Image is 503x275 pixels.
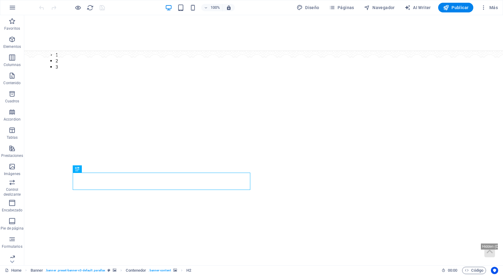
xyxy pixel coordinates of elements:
[2,244,22,249] p: Formularios
[4,171,20,176] p: Imágenes
[1,226,23,231] p: Pie de página
[294,3,322,12] button: Diseño
[462,267,486,274] button: Código
[7,135,18,140] p: Tablas
[294,3,322,12] div: Diseño (Ctrl+Alt+Y)
[448,267,457,274] span: 00 00
[3,81,21,85] p: Contenido
[5,99,19,104] p: Cuadros
[361,3,397,12] button: Navegador
[74,4,82,11] button: Haz clic para salir del modo de previsualización y seguir editando
[87,4,94,11] i: Volver a cargar página
[481,5,498,11] span: Más
[126,267,146,274] span: Haz clic para seleccionar y doble clic para editar
[113,269,116,272] i: Este elemento contiene un fondo
[329,5,354,11] span: Páginas
[4,26,20,31] p: Favoritos
[364,5,395,11] span: Navegador
[297,5,319,11] span: Diseño
[31,49,34,55] button: 3
[108,269,110,272] i: Este elemento es un preajuste personalizable
[226,5,232,10] i: Al redimensionar, ajustar el nivel de zoom automáticamente para ajustarse al dispositivo elegido.
[201,4,223,11] button: 100%
[86,4,94,11] button: reload
[186,267,191,274] span: Haz clic para seleccionar y doble clic para editar
[3,44,21,49] p: Elementos
[478,3,500,12] button: Más
[4,62,21,67] p: Columnas
[45,267,105,274] span: . banner .preset-banner-v3-default .parallax
[148,267,171,274] span: . banner-content
[4,117,21,122] p: Accordion
[491,267,498,274] button: Usercentrics
[5,267,22,274] a: Haz clic para cancelar la selección y doble clic para abrir páginas
[31,267,43,274] span: Haz clic para seleccionar y doble clic para editar
[405,5,431,11] span: AI Writer
[441,267,458,274] h6: Tiempo de la sesión
[452,268,453,273] span: :
[173,269,177,272] i: Este elemento contiene un fondo
[438,3,474,12] button: Publicar
[31,267,192,274] nav: breadcrumb
[402,3,433,12] button: AI Writer
[1,153,23,158] p: Prestaciones
[2,208,22,213] p: Encabezado
[327,3,357,12] button: Páginas
[443,5,469,11] span: Publicar
[210,4,220,11] h6: 100%
[465,267,483,274] span: Código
